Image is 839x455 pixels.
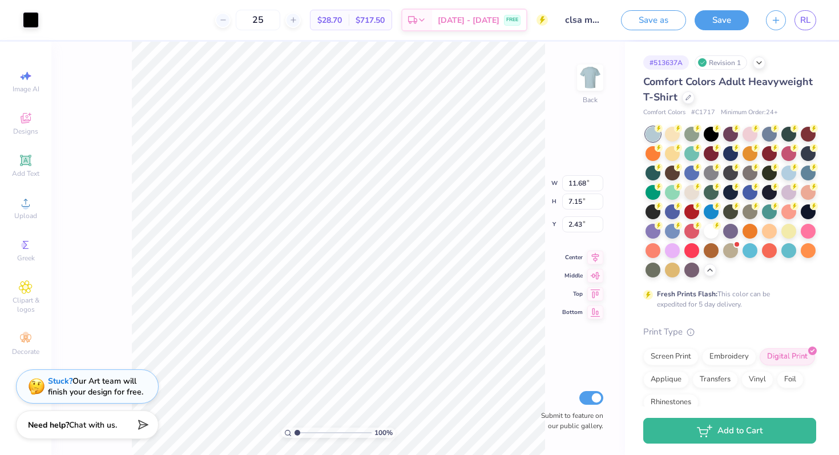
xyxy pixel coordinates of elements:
span: Bottom [562,308,583,316]
button: Save [695,10,749,30]
div: # 513637A [643,55,689,70]
div: Print Type [643,325,816,339]
div: Applique [643,371,689,388]
span: 100 % [374,428,393,438]
button: Add to Cart [643,418,816,444]
img: Back [579,66,602,89]
div: Screen Print [643,348,699,365]
span: FREE [506,16,518,24]
span: Comfort Colors Adult Heavyweight T-Shirt [643,75,813,104]
span: Add Text [12,169,39,178]
label: Submit to feature on our public gallery. [535,410,603,431]
span: Middle [562,272,583,280]
div: Foil [777,371,804,388]
input: Untitled Design [556,9,612,31]
div: Transfers [692,371,738,388]
strong: Fresh Prints Flash: [657,289,717,299]
span: Greek [17,253,35,263]
span: Upload [14,211,37,220]
div: Embroidery [702,348,756,365]
span: $28.70 [317,14,342,26]
span: Comfort Colors [643,108,685,118]
div: Digital Print [760,348,815,365]
button: Save as [621,10,686,30]
span: [DATE] - [DATE] [438,14,499,26]
a: RL [794,10,816,30]
div: Our Art team will finish your design for free. [48,376,143,397]
strong: Stuck? [48,376,72,386]
span: $717.50 [356,14,385,26]
span: Decorate [12,347,39,356]
span: Top [562,290,583,298]
input: – – [236,10,280,30]
strong: Need help? [28,420,69,430]
span: Clipart & logos [6,296,46,314]
span: Designs [13,127,38,136]
div: This color can be expedited for 5 day delivery. [657,289,797,309]
span: # C1717 [691,108,715,118]
div: Rhinestones [643,394,699,411]
div: Back [583,95,598,105]
div: Vinyl [741,371,773,388]
span: Image AI [13,84,39,94]
span: Chat with us. [69,420,117,430]
div: Revision 1 [695,55,747,70]
span: RL [800,14,810,27]
span: Center [562,253,583,261]
span: Minimum Order: 24 + [721,108,778,118]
